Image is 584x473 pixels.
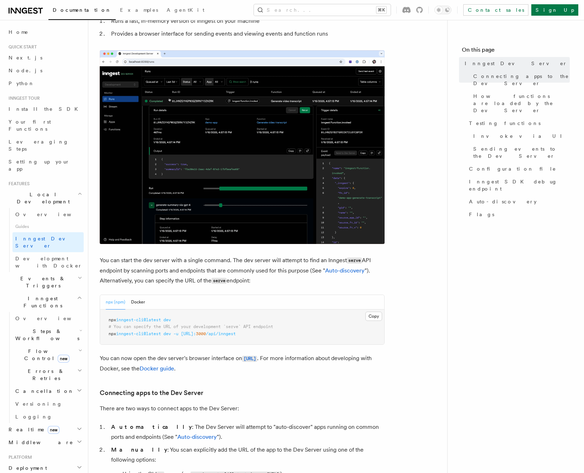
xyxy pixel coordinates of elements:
div: Local Development [6,208,84,272]
span: Install the SDK [9,106,82,112]
span: Events & Triggers [6,275,78,289]
a: Flags [466,208,570,221]
span: Your first Functions [9,119,51,132]
span: Inngest SDK debug endpoint [469,178,570,192]
span: Examples [120,7,158,13]
code: serve [347,258,362,264]
span: Inngest Functions [6,295,77,309]
button: Copy [365,312,382,321]
span: Leveraging Steps [9,139,69,152]
span: inngest-cli@latest [116,317,161,322]
a: Auto-discovery [177,433,217,440]
h4: On this page [462,46,570,57]
a: Contact sales [463,4,528,16]
span: Next.js [9,55,42,61]
button: Flow Controlnew [12,345,84,365]
button: Cancellation [12,385,84,397]
a: Examples [116,2,162,19]
span: Invoke via UI [473,132,568,140]
span: Home [9,28,28,36]
span: Features [6,181,30,187]
button: npx (npm) [106,295,125,310]
a: Sending events to the Dev Server [470,142,570,162]
span: Testing functions [469,120,541,127]
a: Docker guide [140,365,174,372]
span: Connecting apps to the Dev Server [473,73,570,87]
a: [URL] [242,355,257,362]
a: Testing functions [466,117,570,130]
span: Platform [6,454,32,460]
button: Steps & Workflows [12,325,84,345]
span: Cancellation [12,388,74,395]
code: [URL] [242,356,257,362]
img: Dev Server Demo [100,50,385,244]
button: Local Development [6,188,84,208]
a: Next.js [6,51,84,64]
p: You can now open the dev server's browser interface on . For more information about developing wi... [100,353,385,374]
span: Configuration file [469,165,556,172]
button: Realtimenew [6,423,84,436]
span: inngest-cli@latest [116,331,161,336]
span: Guides [12,221,84,232]
a: Logging [12,410,84,423]
a: Install the SDK [6,103,84,115]
strong: Automatically [111,423,192,430]
a: Versioning [12,397,84,410]
kbd: ⌘K [376,6,386,14]
span: Setting up your app [9,159,70,172]
span: Inngest Dev Server [15,236,76,249]
span: Quick start [6,44,37,50]
span: npx [109,317,116,322]
p: You can start the dev server with a single command. The dev server will attempt to find an Innges... [100,255,385,286]
p: There are two ways to connect apps to the Dev Server: [100,404,385,414]
span: AgentKit [167,7,204,13]
span: Python [9,80,35,86]
button: Events & Triggers [6,272,84,292]
button: Inngest Functions [6,292,84,312]
span: dev [163,317,171,322]
a: Inngest SDK debug endpoint [466,175,570,195]
a: Your first Functions [6,115,84,135]
a: Overview [12,312,84,325]
a: Documentation [48,2,116,20]
a: Auto-discovery [325,267,365,274]
li: Runs a fast, in-memory version of Inngest on your machine [109,16,385,26]
span: new [48,426,59,434]
span: dev [163,331,171,336]
a: Overview [12,208,84,221]
a: Connecting apps to the Dev Server [100,388,203,398]
code: serve [212,278,226,284]
span: Logging [15,414,52,420]
span: Documentation [53,7,111,13]
a: Auto-discovery [466,195,570,208]
a: Sign Up [531,4,578,16]
span: Deployment [6,464,47,472]
span: Flow Control [12,348,78,362]
div: Inngest Functions [6,312,84,423]
a: Node.js [6,64,84,77]
span: Inngest Dev Server [465,60,567,67]
a: Connecting apps to the Dev Server [470,70,570,90]
span: Development with Docker [15,256,82,269]
span: Overview [15,212,89,217]
button: Search...⌘K [254,4,391,16]
span: Auto-discovery [469,198,537,205]
a: AgentKit [162,2,209,19]
button: Middleware [6,436,84,449]
span: /api/inngest [206,331,236,336]
a: Setting up your app [6,155,84,175]
span: Local Development [6,191,78,205]
span: -u [173,331,178,336]
span: Middleware [6,439,73,446]
span: Overview [15,316,89,321]
span: Sending events to the Dev Server [473,145,570,160]
span: 3000 [196,331,206,336]
span: Errors & Retries [12,368,77,382]
button: Docker [131,295,145,310]
span: Steps & Workflows [12,328,79,342]
a: Leveraging Steps [6,135,84,155]
a: Inngest Dev Server [12,232,84,252]
li: Provides a browser interface for sending events and viewing events and function runs [109,29,385,39]
button: Toggle dark mode [434,6,452,14]
span: new [58,355,69,363]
